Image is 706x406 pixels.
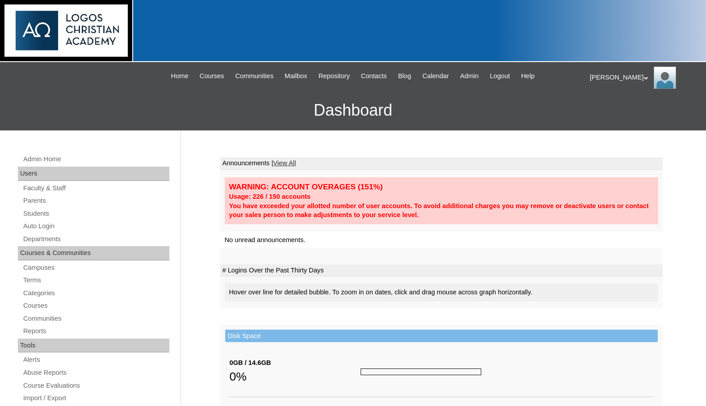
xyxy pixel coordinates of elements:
[22,221,169,232] a: Auto Login
[654,67,676,89] img: Melanie Sevilla
[229,193,311,200] strong: Usage: 226 / 150 accounts
[22,380,169,391] a: Course Evaluations
[280,71,312,81] a: Mailbox
[18,339,169,353] div: Tools
[225,283,658,301] div: Hover over line for detailed bubble. To zoom in on dates, click and drag mouse across graph horiz...
[22,234,169,245] a: Departments
[357,71,391,81] a: Contacts
[273,159,296,167] a: View All
[22,262,169,273] a: Campuses
[22,275,169,286] a: Terms
[18,167,169,181] div: Users
[220,157,663,170] td: Announcements |
[456,71,483,81] a: Admin
[235,71,273,81] span: Communities
[18,246,169,260] div: Courses & Communities
[418,71,453,81] a: Calendar
[22,154,169,165] a: Admin Home
[4,90,702,130] h3: Dashboard
[314,71,354,81] a: Repository
[485,71,514,81] a: Logout
[22,208,169,219] a: Students
[22,354,169,365] a: Alerts
[319,71,350,81] span: Repository
[460,71,479,81] span: Admin
[22,326,169,337] a: Reports
[229,201,654,220] div: You have exceeded your allotted number of user accounts. To avoid additional charges you may remo...
[361,71,387,81] span: Contacts
[220,264,663,277] td: # Logins Over the Past Thirty Days
[285,71,307,81] span: Mailbox
[231,71,278,81] a: Communities
[22,300,169,311] a: Courses
[22,393,169,404] a: Import / Export
[230,358,361,368] div: 0GB / 14.6GB
[22,195,169,206] a: Parents
[517,71,539,81] a: Help
[398,71,411,81] span: Blog
[230,368,361,385] div: 0%
[171,71,189,81] span: Home
[225,330,658,343] td: Disk Space
[22,183,169,194] a: Faculty & Staff
[422,71,449,81] span: Calendar
[590,67,697,89] div: [PERSON_NAME]
[22,367,169,378] a: Abuse Reports
[229,182,654,192] div: WARNING: ACCOUNT OVERAGES (151%)
[220,232,663,248] td: No unread announcements.
[490,71,510,81] span: Logout
[4,4,128,57] img: logo-white.png
[167,71,193,81] a: Home
[22,313,169,324] a: Communities
[195,71,229,81] a: Courses
[22,288,169,299] a: Categories
[394,71,416,81] a: Blog
[200,71,224,81] span: Courses
[521,71,534,81] span: Help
